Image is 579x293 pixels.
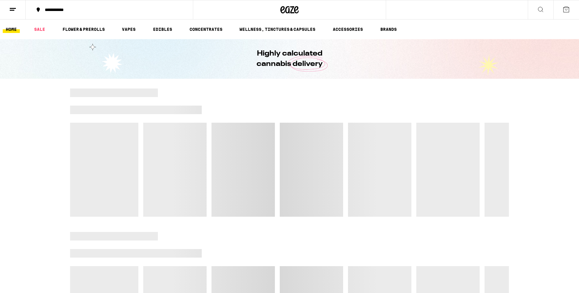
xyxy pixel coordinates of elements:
[119,26,139,33] a: VAPES
[377,26,400,33] a: BRANDS
[239,49,340,69] h1: Highly calculated cannabis delivery
[236,26,318,33] a: WELLNESS, TINCTURES & CAPSULES
[3,26,20,33] a: HOME
[150,26,175,33] a: EDIBLES
[31,26,48,33] a: SALE
[59,26,108,33] a: FLOWER & PREROLLS
[186,26,226,33] a: CONCENTRATES
[330,26,366,33] a: ACCESSORIES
